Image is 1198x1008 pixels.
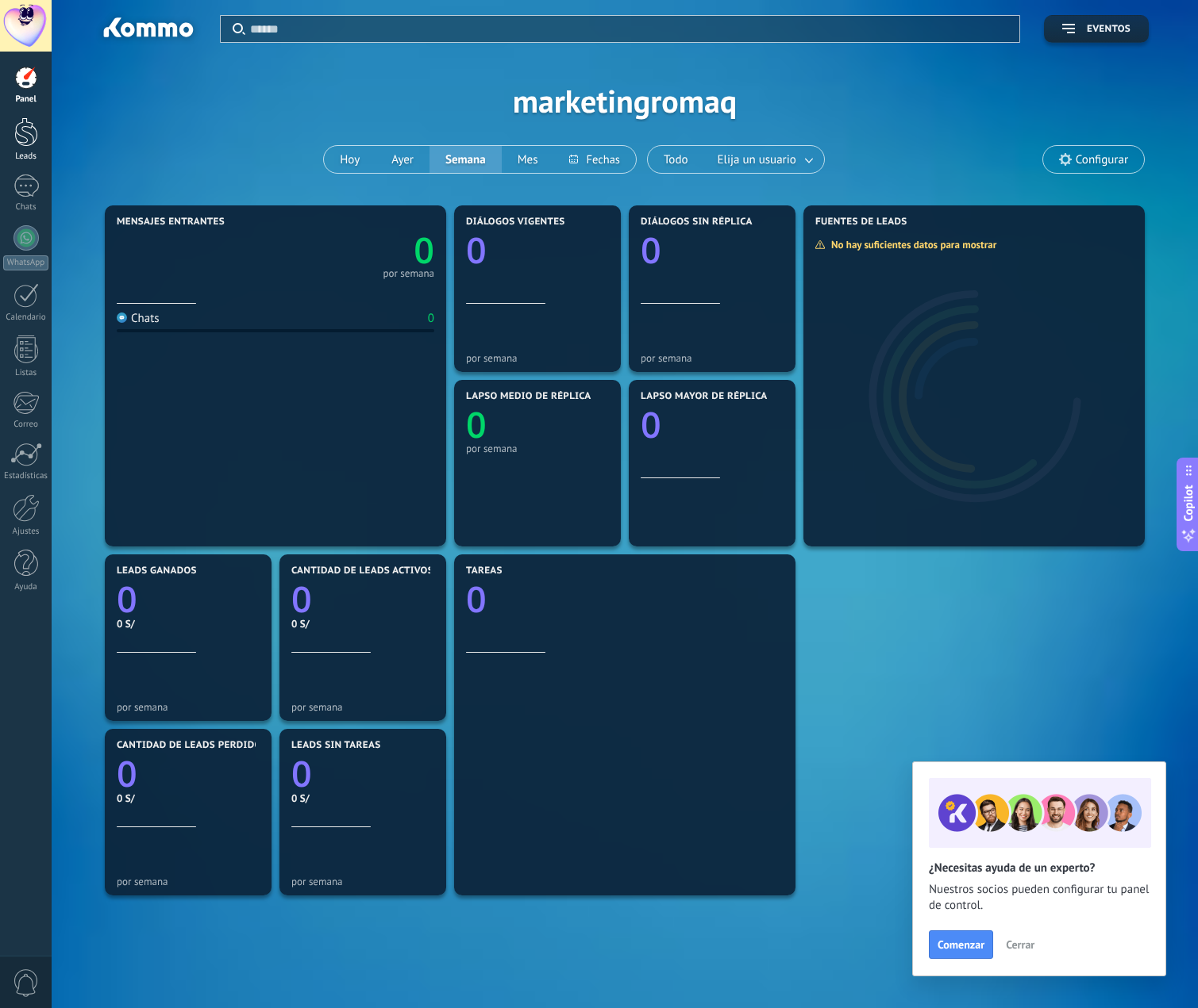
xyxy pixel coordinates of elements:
[1044,15,1149,43] button: Eventos
[938,939,984,950] span: Comenzar
[466,391,591,402] span: Lapso medio de réplica
[117,701,260,713] div: por semana
[291,749,312,798] text: 0
[275,226,434,274] a: 0
[466,226,487,274] text: 0
[3,312,49,323] div: Calendario
[466,352,609,364] div: por semana
[641,217,753,228] span: Diálogos sin réplica
[1076,153,1128,167] span: Configurar
[291,575,434,623] a: 0
[117,565,197,577] span: Leads ganados
[466,575,487,623] text: 0
[383,270,434,278] div: por semana
[3,151,49,162] div: Leads
[466,217,565,228] span: Diálogos vigentes
[715,149,799,171] span: Elija un usuario
[1087,24,1131,35] span: Eventos
[815,217,907,228] span: Fuentes de leads
[3,202,49,213] div: Chats
[291,876,434,887] div: por semana
[291,701,434,713] div: por semana
[3,368,49,378] div: Listas
[117,575,137,623] text: 0
[1181,485,1196,521] span: Copilot
[3,255,48,270] div: WhatsApp
[704,146,824,173] button: Elija un usuario
[466,575,784,623] a: 0
[117,749,260,798] a: 0
[641,226,661,274] text: 0
[929,930,993,959] button: Comenzar
[117,791,260,805] div: 0 S/
[291,749,434,798] a: 0
[376,146,430,173] button: Ayer
[641,401,661,449] text: 0
[3,94,49,105] div: Panel
[291,740,380,751] span: Leads sin tareas
[414,226,434,274] text: 0
[929,860,1150,876] h2: ¿Necesitas ayuda de un experto?
[291,617,434,630] div: 0 S/
[553,146,635,173] button: Fechas
[3,527,49,537] div: Ajustes
[641,352,784,364] div: por semana
[117,749,137,798] text: 0
[3,420,49,430] div: Correo
[291,575,312,623] text: 0
[117,217,225,228] span: Mensajes entrantes
[466,401,487,449] text: 0
[291,791,434,805] div: 0 S/
[117,617,260,630] div: 0 S/
[1006,939,1034,950] span: Cerrar
[999,933,1042,956] button: Cerrar
[648,146,704,173] button: Todo
[502,146,554,173] button: Mes
[641,391,767,402] span: Lapso mayor de réplica
[428,311,434,326] div: 0
[324,146,376,173] button: Hoy
[466,443,609,454] div: por semana
[815,238,1007,251] div: No hay suficientes datos para mostrar
[117,740,268,751] span: Cantidad de leads perdidos
[117,311,160,326] div: Chats
[291,565,433,577] span: Cantidad de leads activos
[430,146,502,173] button: Semana
[117,876,260,887] div: por semana
[117,312,127,323] img: Chats
[3,582,49,592] div: Ayuda
[117,575,260,623] a: 0
[929,882,1150,914] span: Nuestros socios pueden configurar tu panel de control.
[3,471,49,481] div: Estadísticas
[466,565,503,577] span: Tareas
